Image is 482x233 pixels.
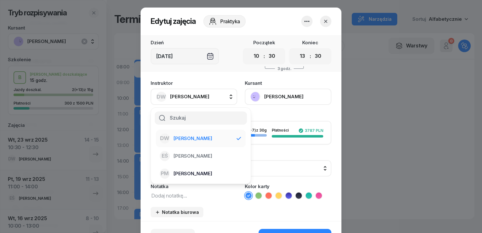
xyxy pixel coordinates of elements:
div: Notatka biurowa [155,209,199,215]
span: [PERSON_NAME] [174,152,212,160]
input: Szukaj [155,111,247,125]
span: PM [161,171,169,176]
div: : [310,52,311,60]
span: [PERSON_NAME] [174,134,212,143]
button: [PERSON_NAME] [245,89,331,105]
div: : [264,52,265,60]
span: EŚ [162,153,168,159]
h2: Edytuj zajęcia [151,16,196,26]
span: [PERSON_NAME] [174,170,212,178]
button: Notatka biurowa [151,207,203,217]
span: [PERSON_NAME] [170,94,209,100]
span: DW [160,136,169,141]
span: DW [157,94,166,100]
button: DW[PERSON_NAME] [151,89,237,105]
